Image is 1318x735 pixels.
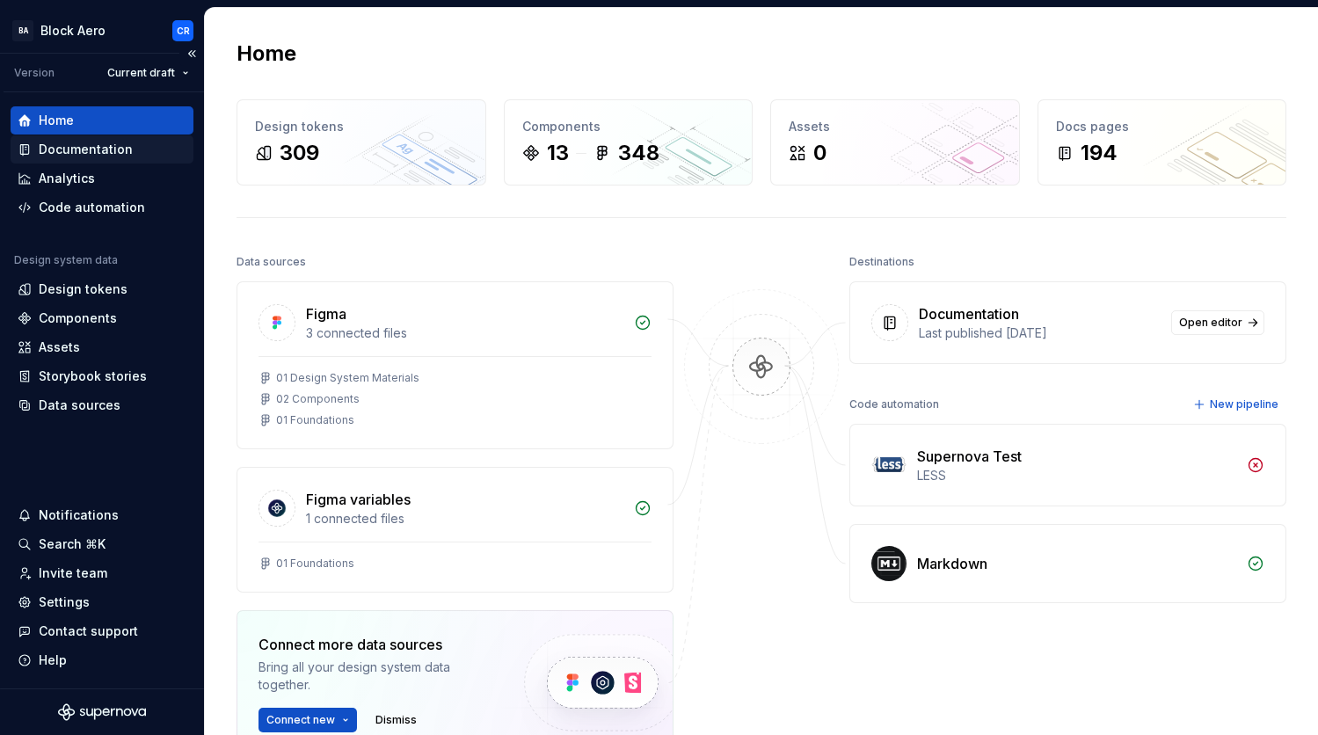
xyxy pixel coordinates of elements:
div: Block Aero [40,22,106,40]
div: 0 [813,139,826,167]
div: Code automation [39,199,145,216]
div: CR [177,24,190,38]
div: Assets [789,118,1001,135]
div: 01 Foundations [276,413,354,427]
a: Documentation [11,135,193,164]
div: 3 connected files [306,324,623,342]
a: Figma3 connected files01 Design System Materials02 Components01 Foundations [237,281,674,449]
a: Home [11,106,193,135]
a: Assets0 [770,99,1020,186]
button: Collapse sidebar [179,41,204,66]
div: Data sources [237,250,306,274]
div: Documentation [39,141,133,158]
a: Storybook stories [11,362,193,390]
div: Code automation [849,392,939,417]
button: Current draft [99,61,197,85]
div: Design system data [14,253,118,267]
a: Code automation [11,193,193,222]
h2: Home [237,40,296,68]
div: 01 Design System Materials [276,371,419,385]
div: Markdown [917,553,987,574]
div: Contact support [39,622,138,640]
div: Figma [306,303,346,324]
div: LESS [917,467,1236,484]
a: Settings [11,588,193,616]
a: Assets [11,333,193,361]
div: 194 [1081,139,1118,167]
div: Settings [39,593,90,611]
div: Storybook stories [39,367,147,385]
div: BA [12,20,33,41]
button: Dismiss [368,708,425,732]
div: 309 [280,139,319,167]
div: Components [522,118,735,135]
button: Contact support [11,617,193,645]
a: Design tokens309 [237,99,486,186]
div: Connect more data sources [259,634,494,655]
span: Open editor [1179,316,1242,330]
div: Design tokens [255,118,468,135]
a: Docs pages194 [1038,99,1287,186]
button: BABlock AeroCR [4,11,200,49]
button: Search ⌘K [11,530,193,558]
div: 1 connected files [306,510,623,528]
span: New pipeline [1210,397,1278,411]
button: Help [11,646,193,674]
div: Home [39,112,74,129]
div: Analytics [39,170,95,187]
div: 02 Components [276,392,360,406]
div: Help [39,651,67,669]
div: Notifications [39,506,119,524]
div: Docs pages [1056,118,1269,135]
div: 348 [618,139,659,167]
div: Data sources [39,397,120,414]
div: Design tokens [39,280,127,298]
a: Invite team [11,559,193,587]
a: Figma variables1 connected files01 Foundations [237,467,674,593]
div: Invite team [39,564,107,582]
div: Last published [DATE] [919,324,1161,342]
a: Open editor [1171,310,1264,335]
div: Components [39,309,117,327]
button: New pipeline [1188,392,1286,417]
div: 13 [547,139,569,167]
div: Version [14,66,55,80]
div: Destinations [849,250,914,274]
a: Components [11,304,193,332]
span: Dismiss [375,713,417,727]
div: Assets [39,338,80,356]
span: Connect new [266,713,335,727]
div: 01 Foundations [276,557,354,571]
a: Data sources [11,391,193,419]
div: Documentation [919,303,1019,324]
div: Supernova Test [917,446,1022,467]
a: Components13348 [504,99,754,186]
div: Bring all your design system data together. [259,659,494,694]
button: Connect new [259,708,357,732]
a: Design tokens [11,275,193,303]
a: Analytics [11,164,193,193]
svg: Supernova Logo [58,703,146,721]
button: Notifications [11,501,193,529]
span: Current draft [107,66,175,80]
div: Search ⌘K [39,535,106,553]
div: Figma variables [306,489,411,510]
